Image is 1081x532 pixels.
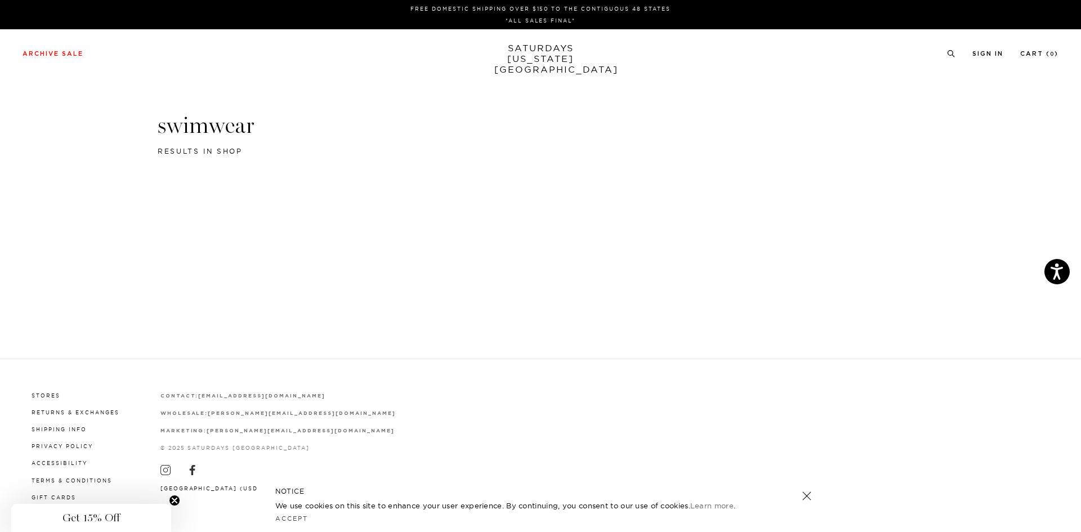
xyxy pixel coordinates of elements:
[32,409,119,415] a: Returns & Exchanges
[160,428,207,433] strong: marketing:
[23,51,83,57] a: Archive Sale
[32,494,76,500] a: Gift Cards
[690,501,734,510] a: Learn more
[208,411,395,416] strong: [PERSON_NAME][EMAIL_ADDRESS][DOMAIN_NAME]
[494,43,587,75] a: SATURDAYS[US_STATE][GEOGRAPHIC_DATA]
[32,443,93,449] a: Privacy Policy
[160,484,276,493] button: [GEOGRAPHIC_DATA] (USD $)
[11,504,171,532] div: Get 15% OffClose teaser
[207,427,394,433] a: [PERSON_NAME][EMAIL_ADDRESS][DOMAIN_NAME]
[275,500,766,511] p: We use cookies on this site to enhance your user experience. By continuing, you consent to our us...
[160,411,208,416] strong: wholesale:
[208,410,395,416] a: [PERSON_NAME][EMAIL_ADDRESS][DOMAIN_NAME]
[27,16,1054,25] p: *ALL SALES FINAL*
[27,5,1054,13] p: FREE DOMESTIC SHIPPING OVER $150 TO THE CONTIGUOUS 48 STATES
[1020,51,1058,57] a: Cart (0)
[158,147,243,155] span: results in shop
[32,426,87,432] a: Shipping Info
[198,394,325,399] strong: [EMAIL_ADDRESS][DOMAIN_NAME]
[275,515,308,522] a: Accept
[62,511,120,525] span: Get 15% Off
[198,392,325,399] a: [EMAIL_ADDRESS][DOMAIN_NAME]
[169,495,180,506] button: Close teaser
[32,460,87,466] a: Accessibility
[207,428,394,433] strong: [PERSON_NAME][EMAIL_ADDRESS][DOMAIN_NAME]
[160,394,199,399] strong: contact:
[1050,52,1055,57] small: 0
[160,444,396,452] p: © 2025 Saturdays [GEOGRAPHIC_DATA]
[32,477,112,484] a: Terms & Conditions
[158,111,923,140] h3: swimwear
[275,486,806,497] h5: NOTICE
[972,51,1003,57] a: Sign In
[32,392,60,399] a: Stores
